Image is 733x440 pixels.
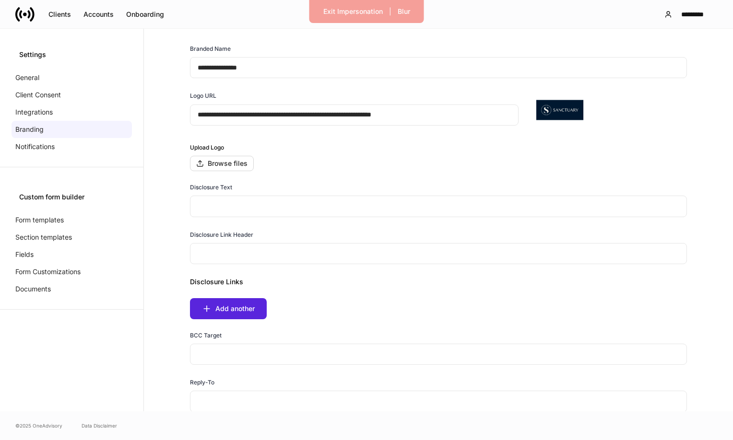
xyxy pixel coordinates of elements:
[15,284,51,294] p: Documents
[12,69,132,86] a: General
[83,10,114,19] div: Accounts
[19,192,124,202] div: Custom form builder
[190,143,687,152] h6: Upload Logo
[190,331,222,340] h6: BCC Target
[12,211,132,229] a: Form templates
[190,298,267,319] button: Add another
[12,263,132,280] a: Form Customizations
[12,280,132,298] a: Documents
[215,304,255,313] div: Add another
[12,229,132,246] a: Section templates
[15,422,62,429] span: © 2025 OneAdvisory
[190,183,232,192] h6: Disclosure Text
[398,7,410,16] div: Blur
[391,4,416,19] button: Blur
[120,7,170,22] button: Onboarding
[15,73,39,82] p: General
[19,50,124,59] div: Settings
[77,7,120,22] button: Accounts
[190,91,216,100] h6: Logo URL
[12,121,132,138] a: Branding
[190,44,231,53] h6: Branded Name
[323,7,383,16] div: Exit Impersonation
[15,250,34,259] p: Fields
[526,91,593,129] img: Logo
[82,422,117,429] a: Data Disclaimer
[15,267,81,277] p: Form Customizations
[15,215,64,225] p: Form templates
[190,156,254,171] button: Browse files
[15,142,55,151] p: Notifications
[15,107,53,117] p: Integrations
[48,10,71,19] div: Clients
[15,90,61,100] p: Client Consent
[126,10,164,19] div: Onboarding
[182,266,687,287] div: Disclosure Links
[12,86,132,104] a: Client Consent
[317,4,389,19] button: Exit Impersonation
[15,232,72,242] p: Section templates
[12,104,132,121] a: Integrations
[12,246,132,263] a: Fields
[190,378,214,387] h6: Reply-To
[190,230,253,239] h6: Disclosure Link Header
[208,159,248,168] div: Browse files
[42,7,77,22] button: Clients
[15,125,44,134] p: Branding
[12,138,132,155] a: Notifications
